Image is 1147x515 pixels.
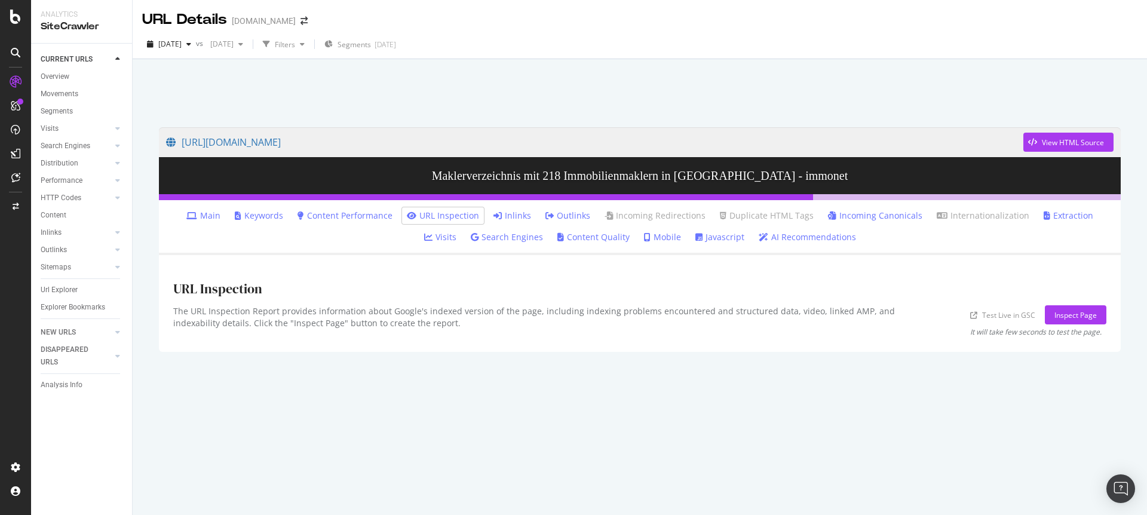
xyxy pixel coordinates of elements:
[41,344,112,369] a: DISAPPEARED URLS
[41,301,105,314] div: Explorer Bookmarks
[41,261,71,274] div: Sitemaps
[158,39,182,49] span: 2025 Sep. 19th
[41,261,112,274] a: Sitemaps
[424,231,456,243] a: Visits
[41,20,122,33] div: SiteCrawler
[41,122,112,135] a: Visits
[471,231,543,243] a: Search Engines
[493,210,531,222] a: Inlinks
[644,231,681,243] a: Mobile
[41,140,90,152] div: Search Engines
[937,210,1029,222] a: Internationalization
[186,210,220,222] a: Main
[407,210,479,222] a: URL Inspection
[41,53,112,66] a: CURRENT URLS
[41,122,59,135] div: Visits
[159,157,1121,194] h3: Maklerverzeichnis mit 218 Immobilienmaklern in [GEOGRAPHIC_DATA] - immonet
[142,10,227,30] div: URL Details
[695,231,744,243] a: Javascript
[41,326,112,339] a: NEW URLS
[41,226,62,239] div: Inlinks
[41,174,82,187] div: Performance
[545,210,590,222] a: Outlinks
[41,326,76,339] div: NEW URLS
[258,35,309,54] button: Filters
[41,157,78,170] div: Distribution
[1023,133,1114,152] button: View HTML Source
[41,226,112,239] a: Inlinks
[1042,137,1104,148] div: View HTML Source
[375,39,396,50] div: [DATE]
[232,15,296,27] div: [DOMAIN_NAME]
[1106,474,1135,503] div: Open Intercom Messenger
[166,127,1023,157] a: [URL][DOMAIN_NAME]
[605,210,706,222] a: Incoming Redirections
[142,35,196,54] button: [DATE]
[41,344,101,369] div: DISAPPEARED URLS
[196,38,206,48] span: vs
[828,210,922,222] a: Incoming Canonicals
[41,192,112,204] a: HTTP Codes
[41,70,69,83] div: Overview
[338,39,371,50] span: Segments
[970,327,1102,337] div: It will take few seconds to test the page.
[41,70,124,83] a: Overview
[1044,210,1093,222] a: Extraction
[41,284,124,296] a: Url Explorer
[41,192,81,204] div: HTTP Codes
[41,53,93,66] div: CURRENT URLS
[41,209,66,222] div: Content
[557,231,630,243] a: Content Quality
[720,210,814,222] a: Duplicate HTML Tags
[41,88,78,100] div: Movements
[206,35,248,54] button: [DATE]
[173,305,927,337] div: The URL Inspection Report provides information about Google's indexed version of the page, includ...
[41,209,124,222] a: Content
[970,309,1035,321] a: Test Live in GSC
[759,231,856,243] a: AI Recommendations
[41,284,78,296] div: Url Explorer
[275,39,295,50] div: Filters
[41,105,73,118] div: Segments
[41,379,82,391] div: Analysis Info
[298,210,392,222] a: Content Performance
[41,379,124,391] a: Analysis Info
[173,281,262,296] h1: URL Inspection
[41,88,124,100] a: Movements
[320,35,401,54] button: Segments[DATE]
[41,244,112,256] a: Outlinks
[41,157,112,170] a: Distribution
[235,210,283,222] a: Keywords
[300,17,308,25] div: arrow-right-arrow-left
[41,105,124,118] a: Segments
[1054,310,1097,320] div: Inspect Page
[206,39,234,49] span: 2025 Aug. 5th
[41,174,112,187] a: Performance
[41,301,124,314] a: Explorer Bookmarks
[41,10,122,20] div: Analytics
[1045,305,1106,324] button: Inspect Page
[41,140,112,152] a: Search Engines
[41,244,67,256] div: Outlinks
